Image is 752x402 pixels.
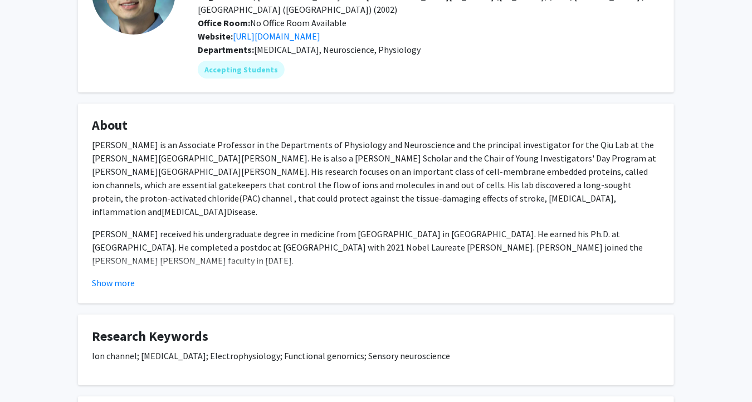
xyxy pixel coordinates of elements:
mat-chip: Accepting Students [198,61,285,79]
span: (PAC) channel , that could protect against the tissue-damaging effects of stroke, [MEDICAL_DATA],... [92,193,616,217]
p: [PERSON_NAME] received his undergraduate degree in medicine from [GEOGRAPHIC_DATA] in [GEOGRAPHIC... [92,227,660,267]
p: Ion channel; [MEDICAL_DATA]; Electrophysiology; Functional genomics; Sensory neuroscience [92,349,660,362]
span: Disease. [227,206,257,217]
span: [MEDICAL_DATA], Neuroscience, Physiology [254,44,421,55]
b: Office Room: [198,17,250,28]
p: [PERSON_NAME] is an Associate Professor in the Departments of Physiology and Neuroscience and the... [92,138,660,218]
b: Departments: [198,44,254,55]
iframe: Chat [8,352,47,394]
h4: Research Keywords [92,329,660,345]
h4: About [92,117,660,134]
b: Website: [198,31,233,42]
button: Show more [92,276,135,290]
a: Opens in a new tab [233,31,320,42]
span: No Office Room Available [198,17,346,28]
